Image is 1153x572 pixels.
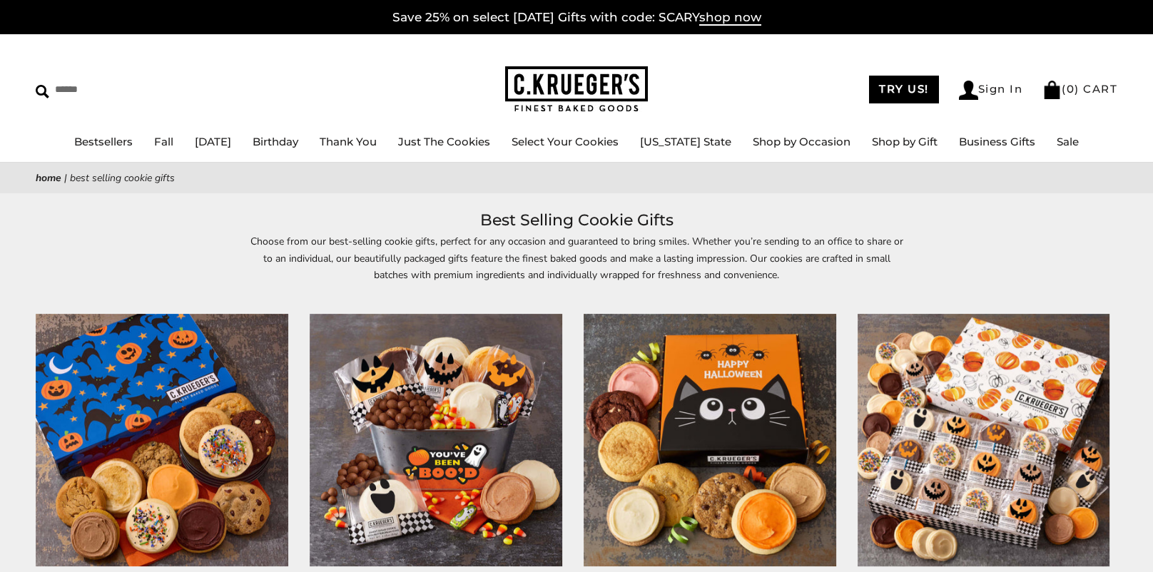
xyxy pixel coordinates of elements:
img: C.KRUEGER'S [505,66,648,113]
a: Shop by Gift [872,135,938,148]
a: Save 25% on select [DATE] Gifts with code: SCARYshop now [392,10,761,26]
img: Halloween Scaredy Cat Bakery Gift Box - Assorted Cookies [584,314,836,566]
img: Account [959,81,978,100]
a: Birthday [253,135,298,148]
h1: Best Selling Cookie Gifts [57,208,1096,233]
img: Halloween Night Cookie Gift Boxes - Assorted Cookies [36,314,288,566]
a: Just The Cookies [398,135,490,148]
a: Fall [154,135,173,148]
a: Home [36,171,61,185]
nav: breadcrumbs [36,170,1117,186]
a: Bestsellers [74,135,133,148]
span: 0 [1067,82,1075,96]
img: Bag [1042,81,1062,99]
a: (0) CART [1042,82,1117,96]
a: Thank You [320,135,377,148]
span: | [64,171,67,185]
a: Shop by Occasion [753,135,850,148]
a: [DATE] [195,135,231,148]
span: Best Selling Cookie Gifts [70,171,175,185]
img: Happy Halloween Cookie Gift Boxes - Iced Cookies with Messages [858,314,1110,566]
p: Choose from our best-selling cookie gifts, perfect for any occasion and guaranteed to bring smile... [248,233,905,299]
a: Business Gifts [959,135,1035,148]
span: shop now [699,10,761,26]
img: Search [36,85,49,98]
a: TRY US! [869,76,939,103]
a: Sale [1057,135,1079,148]
a: Select Your Cookies [512,135,619,148]
img: You've Been Boo'd Gift Pail - Cookies and Snacks [310,314,562,566]
a: Sign In [959,81,1023,100]
a: [US_STATE] State [640,135,731,148]
input: Search [36,78,205,101]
